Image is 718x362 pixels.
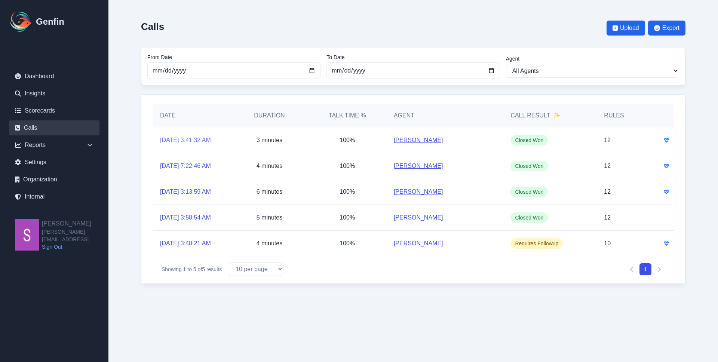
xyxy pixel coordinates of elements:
p: 10 [604,239,611,248]
span: Closed Won [510,187,548,197]
p: 12 [604,213,611,222]
p: 100% [340,136,355,145]
img: Shane Wey [15,219,39,251]
p: 100% [340,162,355,171]
h5: Date [160,111,223,120]
a: [DATE] 3:13:59 AM [160,187,211,196]
a: Dashboard [9,69,99,84]
span: 1 [183,266,186,272]
p: 4 minutes [257,239,282,248]
a: [PERSON_NAME] [394,213,443,222]
h1: Genfin [36,16,64,28]
h5: Agent [394,111,414,120]
a: [PERSON_NAME] [394,136,443,145]
p: 100% [340,239,355,248]
a: Calls [9,120,99,135]
button: Export [648,21,685,36]
p: Showing to of results [162,266,222,273]
span: Requires Followup [510,238,563,249]
button: Upload [607,21,645,36]
span: Upload [620,24,639,33]
a: Internal [9,189,99,204]
button: 1 [639,263,651,275]
img: Logo [9,10,33,34]
p: 5 minutes [257,213,282,222]
span: Closed Won [510,135,548,145]
p: 100% [340,213,355,222]
a: [DATE] 3:58:54 AM [160,213,211,222]
span: Closed Won [510,161,548,171]
span: Closed Won [510,212,548,223]
a: Insights [9,86,99,101]
h5: Talk Time % [316,111,379,120]
label: To Date [326,53,500,61]
a: [PERSON_NAME] [394,239,443,248]
label: Agent [506,55,679,62]
p: 12 [604,187,611,196]
nav: Pagination [626,263,665,275]
p: 4 minutes [257,162,282,171]
p: 6 minutes [257,187,282,196]
p: 3 minutes [257,136,282,145]
span: ✨ [553,111,561,120]
p: 12 [604,162,611,171]
a: [DATE] 7:22:46 AM [160,162,211,171]
span: 5 [193,266,196,272]
a: [DATE] 3:48:21 AM [160,239,211,248]
p: 100% [340,187,355,196]
a: [PERSON_NAME] [394,187,443,196]
a: Organization [9,172,99,187]
label: From Date [147,53,320,61]
a: Scorecards [9,103,99,118]
a: [PERSON_NAME] [394,162,443,171]
a: [DATE] 3:41:32 AM [160,136,211,145]
span: Export [662,24,679,33]
h5: Call Result [510,111,561,120]
span: [PERSON_NAME][EMAIL_ADDRESS] [42,228,108,243]
div: Reports [9,138,99,153]
span: 5 [202,266,205,272]
h2: [PERSON_NAME] [42,219,108,228]
a: Settings [9,155,99,170]
h5: Rules [604,111,624,120]
p: 12 [604,136,611,145]
a: Sign Out [42,243,108,251]
h5: Duration [238,111,301,120]
h2: Calls [141,21,164,32]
